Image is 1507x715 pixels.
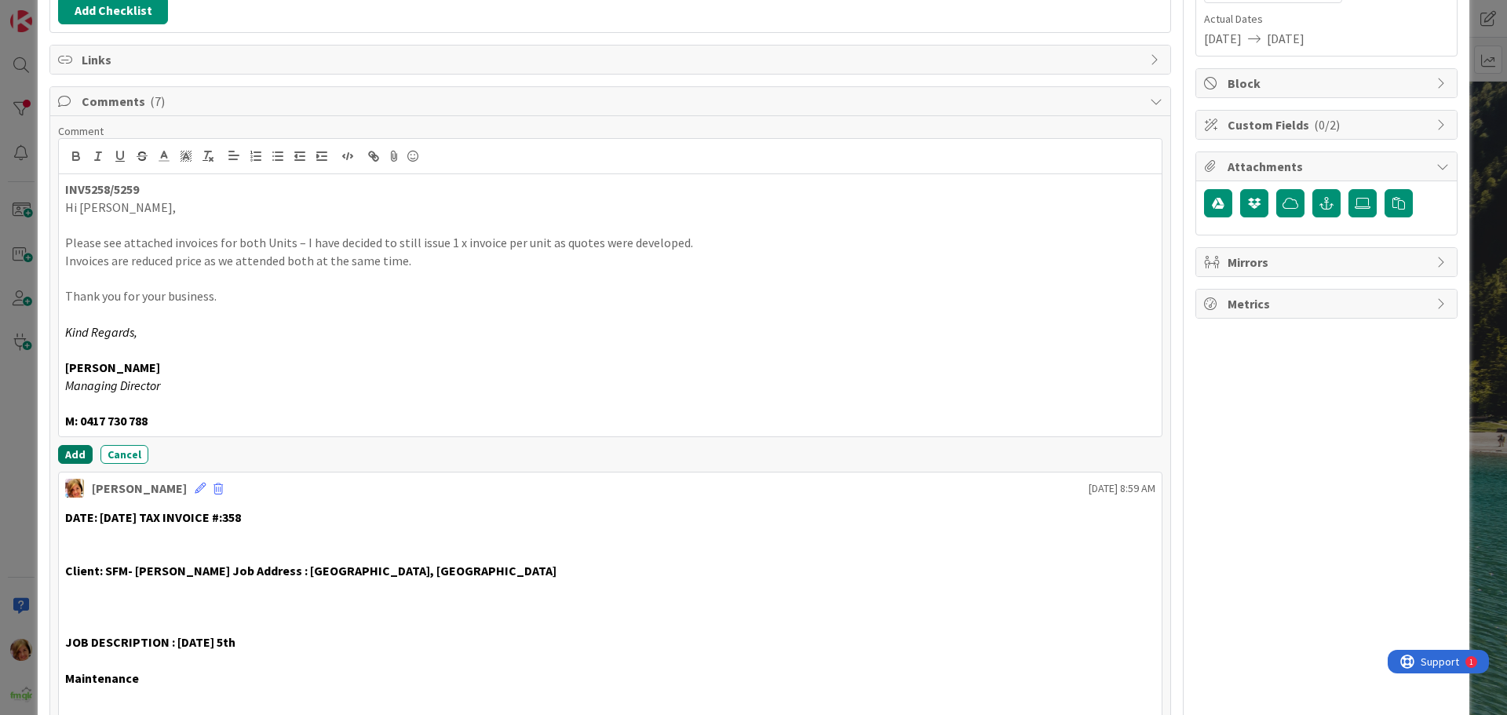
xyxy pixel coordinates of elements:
span: [DATE] 8:59 AM [1089,480,1155,497]
strong: Maintenance [65,670,139,686]
div: 1 [82,6,86,19]
em: Kind Regards, [65,324,137,340]
span: Actual Dates [1204,11,1449,27]
button: Add [58,445,93,464]
em: Managing Director [65,378,160,393]
strong: JOB DESCRIPTION : [DATE] 5th [65,634,235,650]
strong: M: 0417 730 788 [65,413,148,429]
p: Invoices are reduced price as we attended both at the same time. [65,252,1155,270]
span: [DATE] [1204,29,1242,48]
span: Attachments [1228,157,1429,176]
img: KD [65,479,84,498]
span: Support [33,2,71,21]
p: Thank you for your business. [65,287,1155,305]
span: Metrics [1228,294,1429,313]
span: Mirrors [1228,253,1429,272]
span: ( 7 ) [150,93,165,109]
span: Comments [82,92,1142,111]
strong: DATE: [DATE] TAX INVOICE #:358 [65,509,241,525]
span: Block [1228,74,1429,93]
strong: Client: SFM- [PERSON_NAME] Job Address : [GEOGRAPHIC_DATA], [GEOGRAPHIC_DATA] [65,563,556,578]
span: Links [82,50,1142,69]
span: Comment [58,124,104,138]
strong: [PERSON_NAME] [65,359,160,375]
span: [DATE] [1267,29,1304,48]
span: Custom Fields [1228,115,1429,134]
strong: INV5258/5259 [65,181,139,197]
button: Cancel [100,445,148,464]
p: Hi [PERSON_NAME], [65,199,1155,217]
p: Please see attached invoices for both Units – I have decided to still issue 1 x invoice per unit ... [65,234,1155,252]
span: ( 0/2 ) [1314,117,1340,133]
div: [PERSON_NAME] [92,479,187,498]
